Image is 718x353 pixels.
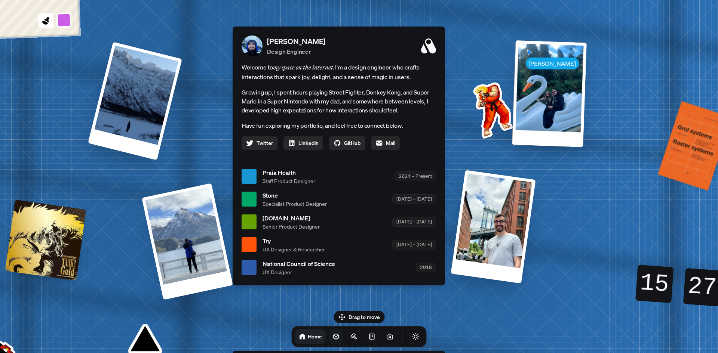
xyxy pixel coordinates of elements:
[386,139,395,147] span: Mail
[298,139,319,147] span: Linkedin
[267,36,325,47] p: [PERSON_NAME]
[416,263,436,272] div: 2018
[371,136,400,150] a: Mail
[329,136,365,150] a: GitHub
[242,88,436,115] p: Growing up, I spent hours playing Street Fighter, Donkey Kong, and Super Mario in a Super Nintend...
[395,171,436,181] div: 2024 – Present
[263,177,315,185] span: Staff Product Designer
[263,259,335,268] span: National Council of Science
[295,329,326,344] a: Home
[263,223,320,230] span: Senior Product Designer
[242,136,277,150] a: Twitter
[283,136,323,150] a: Linkedin
[273,64,335,71] em: my space on the internet.
[454,71,529,146] img: Profile example
[263,236,325,245] span: Try
[263,191,327,200] span: Stone
[392,194,436,204] div: [DATE] – [DATE]
[267,47,325,56] p: Design Engineer
[263,168,315,177] span: Praia Health
[263,200,327,208] span: Specialist Product Designer
[257,139,273,147] span: Twitter
[263,214,320,223] span: [DOMAIN_NAME]
[263,245,325,253] span: UX Designer & Researcher
[392,217,436,226] div: [DATE] – [DATE]
[308,333,322,340] h1: Home
[344,139,360,147] span: GitHub
[392,240,436,249] div: [DATE] – [DATE]
[242,121,436,130] p: Have fun exploring my portfolio, and feel free to connect below.
[263,268,335,276] span: UX Designer
[242,35,263,56] img: Profile Picture
[242,62,436,82] span: Welcome to I'm a design engineer who crafts interactions that spark joy, delight, and a sense of ...
[408,329,423,344] button: Toggle Theme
